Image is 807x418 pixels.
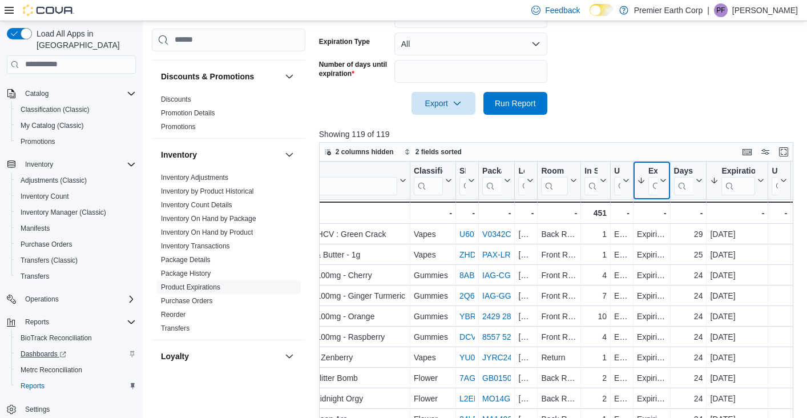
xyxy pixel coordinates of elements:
[614,351,630,364] div: Each
[584,166,598,176] div: In Stock Qty
[16,363,87,377] a: Metrc Reconciliation
[584,371,607,385] div: 2
[483,92,547,115] button: Run Report
[710,351,764,364] div: [DATE]
[161,109,215,117] a: Promotion Details
[648,166,657,195] div: Expiration State
[459,250,501,259] a: ZHD5TXLX
[161,296,213,306] span: Purchase Orders
[25,89,49,98] span: Catalog
[16,119,88,132] a: My Catalog (Classic)
[152,93,305,138] div: Discounts & Promotions
[411,92,475,115] button: Export
[161,214,256,223] span: Inventory On Hand by Package
[11,268,140,284] button: Transfers
[518,310,534,323] div: [STREET_ADDRESS][PERSON_NAME]
[21,208,106,217] span: Inventory Manager (Classic)
[673,289,703,303] div: 24
[21,256,78,265] span: Transfers (Classic)
[161,149,280,160] button: Inventory
[518,206,534,220] div: -
[16,190,136,203] span: Inventory Count
[459,332,503,341] a: DCVVCD2X
[2,86,140,102] button: Catalog
[16,331,136,345] span: BioTrack Reconciliation
[11,188,140,204] button: Inventory Count
[541,330,577,344] div: Front Room
[673,268,703,282] div: 24
[584,289,607,303] div: 7
[673,206,703,220] div: -
[11,362,140,378] button: Metrc Reconciliation
[11,252,140,268] button: Transfers (Classic)
[673,248,703,262] div: 25
[414,310,452,323] div: Gummies
[400,145,466,159] button: 2 fields sorted
[11,236,140,252] button: Purchase Orders
[673,166,693,176] div: Days Until Expiration
[673,351,703,364] div: 24
[16,103,136,116] span: Classification (Classic)
[161,95,191,104] span: Discounts
[16,174,91,187] a: Adjustments (Classic)
[716,3,725,17] span: PF
[161,71,254,82] h3: Discounts & Promotions
[710,206,764,220] div: -
[518,289,534,303] div: [STREET_ADDRESS][PERSON_NAME]
[161,283,220,291] a: Product Expirations
[283,349,296,363] button: Loyalty
[21,272,49,281] span: Transfers
[161,71,280,82] button: Discounts & Promotions
[614,248,630,262] div: Each
[16,190,74,203] a: Inventory Count
[213,351,406,364] div: Jaunty Ratios - 510 cart - 1g - Zenberry
[614,268,630,282] div: Each
[710,268,764,282] div: [DATE]
[161,201,232,209] a: Inventory Count Details
[459,166,475,195] button: SKU
[584,351,607,364] div: 1
[482,291,527,300] a: IAG-GG-001
[2,291,140,307] button: Operations
[482,353,531,362] a: JYRC24269B
[161,173,228,182] span: Inventory Adjustments
[518,166,524,176] div: Location
[161,324,189,332] a: Transfers
[21,176,87,185] span: Adjustments (Classic)
[414,206,452,220] div: -
[673,330,703,344] div: 24
[710,371,764,385] div: [DATE]
[758,145,772,159] button: Display options
[161,122,196,131] span: Promotions
[714,3,728,17] div: Pauline Fonzi
[319,60,390,78] label: Number of days until expiration
[415,147,462,156] span: 2 fields sorted
[11,330,140,346] button: BioTrack Reconciliation
[541,392,577,405] div: Back Room
[16,254,136,267] span: Transfers (Classic)
[614,310,630,323] div: Each
[21,87,53,101] button: Catalog
[584,268,607,282] div: 4
[11,134,140,150] button: Promotions
[283,148,296,162] button: Inventory
[518,166,534,195] button: Location
[482,312,560,321] a: 2429 2814 2288 5786
[21,403,54,416] a: Settings
[16,379,136,393] span: Reports
[772,166,778,195] div: Use By Date
[459,166,466,176] div: SKU
[213,392,406,405] div: Rolling Green Flower 3.5g - Midnight Orgy
[161,256,211,264] a: Package Details
[16,103,94,116] a: Classification (Classic)
[161,283,220,292] span: Product Expirations
[637,310,667,323] div: Expiring Soon
[213,268,406,282] div: I AM GOODNESS Gummies 100mg - Cherry
[161,187,254,196] span: Inventory by Product Historical
[21,158,136,171] span: Inventory
[482,166,502,176] div: PackageId
[673,392,703,405] div: 24
[482,206,511,220] div: -
[16,222,136,235] span: Manifests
